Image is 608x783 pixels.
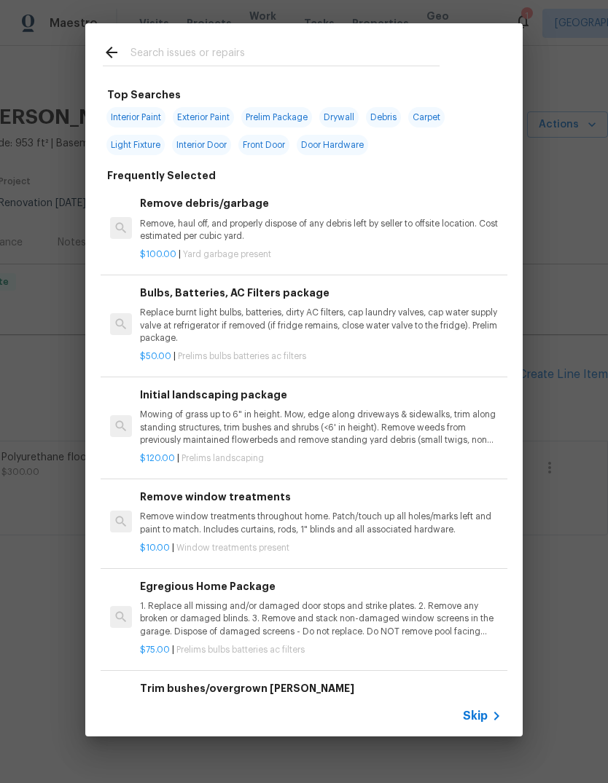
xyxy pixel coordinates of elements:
[106,107,165,127] span: Interior Paint
[297,135,368,155] span: Door Hardware
[140,409,502,446] p: Mowing of grass up to 6" in height. Mow, edge along driveways & sidewalks, trim along standing st...
[241,107,312,127] span: Prelim Package
[130,44,440,66] input: Search issues or repairs
[172,135,231,155] span: Interior Door
[176,645,305,654] span: Prelims bulbs batteries ac filters
[140,248,502,261] p: |
[140,454,175,463] span: $120.00
[107,168,216,184] h6: Frequently Selected
[178,352,306,361] span: Prelims bulbs batteries ac filters
[140,489,502,505] h6: Remove window treatments
[140,218,502,243] p: Remove, haul off, and properly dispose of any debris left by seller to offsite location. Cost est...
[366,107,401,127] span: Debris
[140,285,502,301] h6: Bulbs, Batteries, AC Filters package
[182,454,264,463] span: Prelims landscaping
[140,350,502,363] p: |
[140,600,502,637] p: 1. Replace all missing and/or damaged door stops and strike plates. 2. Remove any broken or damag...
[106,135,165,155] span: Light Fixture
[140,195,502,211] h6: Remove debris/garbage
[140,250,176,259] span: $100.00
[176,543,289,552] span: Window treatments present
[140,543,170,552] span: $10.00
[140,452,502,465] p: |
[140,387,502,403] h6: Initial landscaping package
[408,107,445,127] span: Carpet
[140,352,171,361] span: $50.00
[107,87,181,103] h6: Top Searches
[140,680,502,696] h6: Trim bushes/overgrown [PERSON_NAME]
[140,644,502,656] p: |
[140,307,502,344] p: Replace burnt light bulbs, batteries, dirty AC filters, cap laundry valves, cap water supply valv...
[183,250,271,259] span: Yard garbage present
[463,709,488,723] span: Skip
[140,578,502,594] h6: Egregious Home Package
[140,511,502,535] p: Remove window treatments throughout home. Patch/touch up all holes/marks left and paint to match....
[319,107,359,127] span: Drywall
[238,135,289,155] span: Front Door
[140,645,170,654] span: $75.00
[173,107,234,127] span: Exterior Paint
[140,542,502,554] p: |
